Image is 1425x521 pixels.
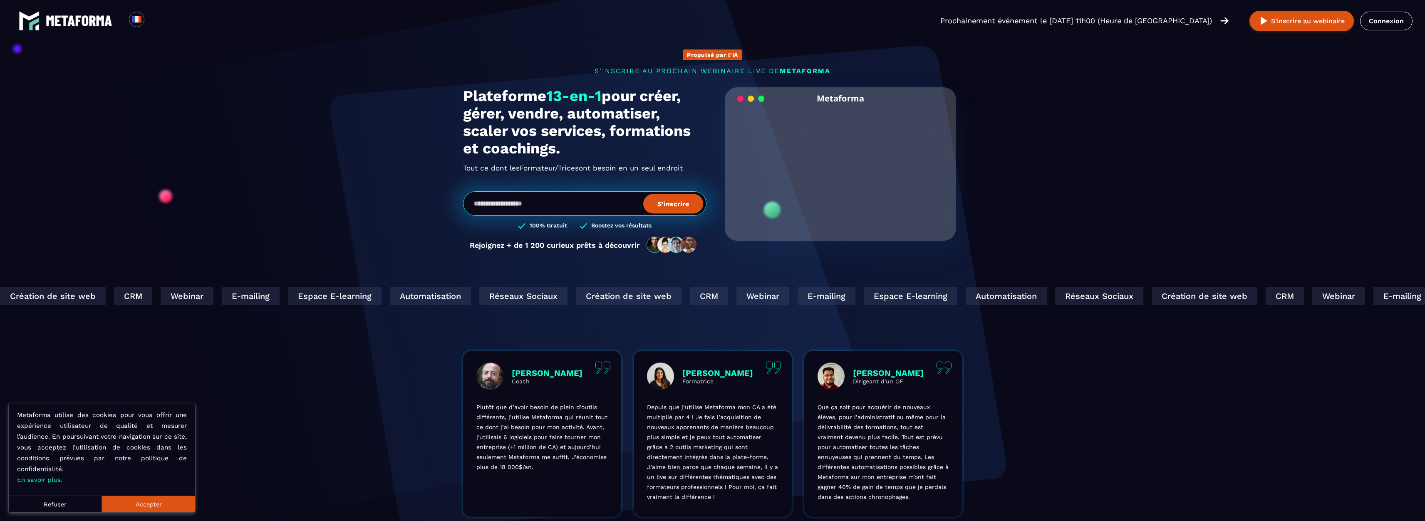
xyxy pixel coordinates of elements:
[682,368,753,378] p: [PERSON_NAME]
[201,287,259,305] div: E-mailing
[470,241,640,249] p: Rejoignez + de 1 200 curieux prêts à découvrir
[17,410,187,485] p: Metaforma utilise des cookies pour vous offrir une expérience utilisateur de qualité et mesurer l...
[731,109,950,219] video: Your browser does not support the video tag.
[46,15,112,26] img: logo
[818,363,845,390] img: profile
[93,287,131,305] div: CRM
[463,87,706,157] h1: Plateforme pour créer, gérer, vendre, automatiser, scaler vos services, formations et coachings.
[144,12,165,30] div: Search for option
[512,378,582,385] p: Coach
[716,287,768,305] div: Webinar
[520,161,579,175] span: Formateur/Trices
[818,402,949,502] p: Que ça soit pour acquérir de nouveaux élèves, pour l’administratif ou même pour la délivrabilité ...
[843,287,937,305] div: Espace E-learning
[546,87,602,105] span: 13-en-1
[853,368,924,378] p: [PERSON_NAME]
[766,361,781,374] img: quote
[555,287,661,305] div: Création de site web
[369,287,450,305] div: Automatisation
[476,402,608,472] p: Plutôt que d’avoir besoin de plein d’outils différents, j’utilise Metaforma qui réunit tout ce do...
[140,287,193,305] div: Webinar
[643,194,703,213] button: S’inscrire
[463,67,962,75] p: s'inscrire au prochain webinaire live de
[945,287,1026,305] div: Automatisation
[1353,287,1410,305] div: E-mailing
[1249,11,1354,31] button: S’inscrire au webinaire
[267,287,361,305] div: Espace E-learning
[780,67,830,75] span: METAFORMA
[1245,287,1283,305] div: CRM
[530,222,567,230] h3: 100% Gratuit
[1220,16,1229,25] img: arrow-right
[853,378,924,385] p: Dirigeant d'un OF
[777,287,835,305] div: E-mailing
[17,476,62,484] a: En savoir plus.
[9,496,102,512] button: Refuser
[1291,287,1344,305] div: Webinar
[518,222,525,230] img: checked
[580,222,587,230] img: checked
[1034,287,1123,305] div: Réseaux Sociaux
[131,14,142,25] img: fr
[687,52,738,58] p: Propulsé par l'IA
[647,402,778,502] p: Depuis que j’utilise Metaforma mon CA a été multiplié par 4 ! Je fais l’acquisition de nouveaux a...
[102,496,195,512] button: Accepter
[512,368,582,378] p: [PERSON_NAME]
[19,10,40,31] img: logo
[936,361,952,374] img: quote
[151,16,158,26] input: Search for option
[463,161,706,175] h2: Tout ce dont les ont besoin en un seul endroit
[817,87,864,109] h2: Metaforma
[1360,12,1413,30] a: Connexion
[737,95,765,103] img: loading
[458,287,547,305] div: Réseaux Sociaux
[1259,16,1269,26] img: play
[595,361,611,374] img: quote
[476,363,503,390] img: profile
[1131,287,1237,305] div: Création de site web
[591,222,652,230] h3: Boostez vos résultats
[682,378,753,385] p: Formatrice
[647,363,674,390] img: profile
[669,287,707,305] div: CRM
[940,15,1212,27] p: Prochainement événement le [DATE] 11h00 (Heure de [GEOGRAPHIC_DATA])
[644,236,700,254] img: community-people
